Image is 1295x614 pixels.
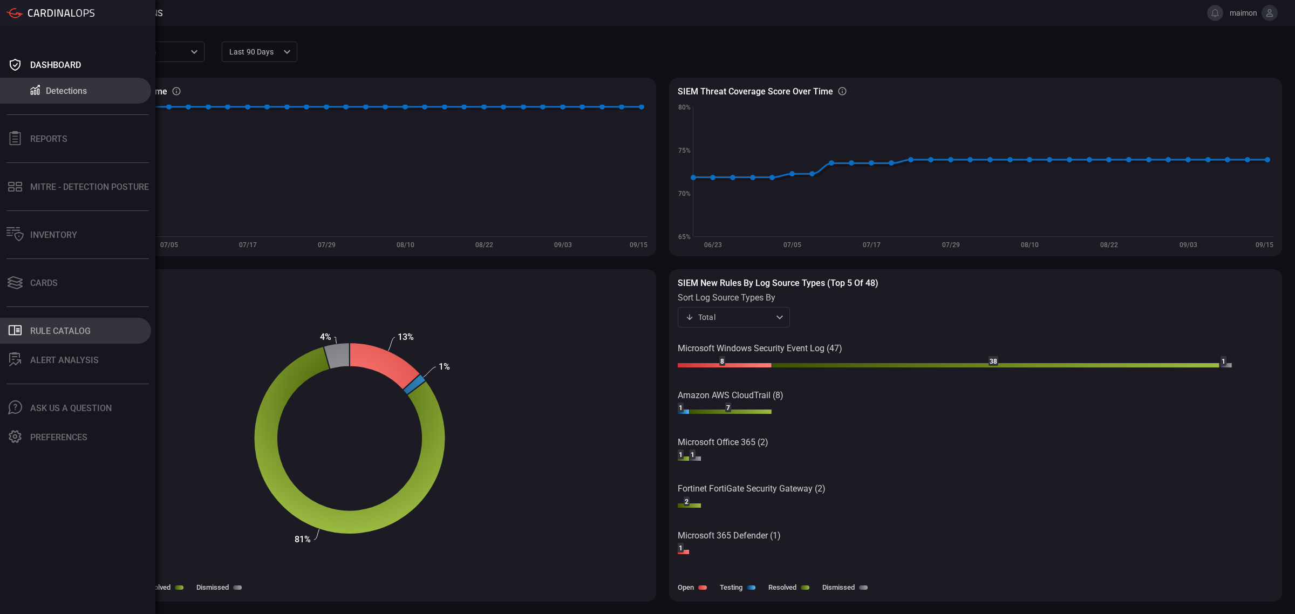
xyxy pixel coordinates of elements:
[30,230,77,240] div: Inventory
[229,46,280,57] p: Last 90 days
[678,583,694,591] label: Open
[720,583,742,591] label: Testing
[160,241,178,249] text: 07/05
[397,241,414,249] text: 08/10
[679,451,683,459] text: 1
[768,583,796,591] label: Resolved
[320,332,331,342] text: 4%
[439,361,450,372] text: 1%
[1180,241,1197,249] text: 09/03
[295,534,311,544] text: 81%
[318,241,336,249] text: 07/29
[46,86,87,96] div: Detections
[398,332,414,342] text: 13%
[678,292,790,303] label: sort log source types by
[30,403,112,413] div: Ask Us A Question
[678,147,691,154] text: 75%
[1222,358,1225,365] text: 1
[1256,241,1273,249] text: 09/15
[239,241,257,249] text: 07/17
[726,404,730,412] text: 7
[630,241,647,249] text: 09/15
[30,278,58,288] div: Cards
[942,241,960,249] text: 07/29
[30,432,87,442] div: Preferences
[720,358,724,365] text: 8
[678,190,691,197] text: 70%
[1021,241,1039,249] text: 08/10
[30,326,91,336] div: Rule Catalog
[783,241,801,249] text: 07/05
[678,343,842,353] text: Microsoft Windows Security Event Log (47)
[678,104,691,111] text: 80%
[554,241,572,249] text: 09/03
[196,583,229,591] label: Dismissed
[1100,241,1118,249] text: 08/22
[691,451,694,459] text: 1
[30,182,149,192] div: MITRE - Detection Posture
[678,437,768,447] text: Microsoft Office 365 (2)
[678,278,1273,288] h3: SIEM New rules by log source types (Top 5 of 48)
[990,358,997,365] text: 38
[678,530,781,541] text: Microsoft 365 Defender (1)
[679,544,683,552] text: 1
[704,241,722,249] text: 06/23
[1228,9,1257,17] span: maimon
[30,60,81,70] div: Dashboard
[475,241,493,249] text: 08/22
[679,404,683,412] text: 1
[678,233,691,241] text: 65%
[863,241,881,249] text: 07/17
[685,498,689,506] text: 2
[678,86,833,97] h3: SIEM Threat coverage score over time
[822,583,855,591] label: Dismissed
[30,134,67,144] div: Reports
[678,390,783,400] text: Amazon AWS CloudTrail (8)
[30,355,99,365] div: ALERT ANALYSIS
[678,483,826,494] text: Fortinet FortiGate Security Gateway (2)
[142,583,171,591] label: Resolved
[685,312,773,323] div: Total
